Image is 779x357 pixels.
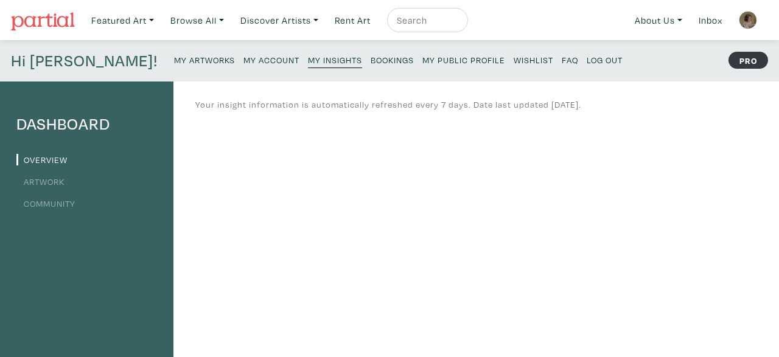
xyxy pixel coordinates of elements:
[514,54,553,66] small: Wishlist
[329,8,376,33] a: Rent Art
[422,51,505,68] a: My Public Profile
[587,54,623,66] small: Log Out
[174,54,235,66] small: My Artworks
[16,176,65,187] a: Artwork
[165,8,229,33] a: Browse All
[16,114,157,134] h4: Dashboard
[396,13,456,28] input: Search
[308,54,362,66] small: My Insights
[629,8,688,33] a: About Us
[243,51,299,68] a: My Account
[16,198,75,209] a: Community
[308,51,362,68] a: My Insights
[514,51,553,68] a: Wishlist
[562,51,578,68] a: FAQ
[371,54,414,66] small: Bookings
[11,51,158,71] h4: Hi [PERSON_NAME]!
[243,54,299,66] small: My Account
[693,8,728,33] a: Inbox
[195,98,581,111] p: Your insight information is automatically refreshed every 7 days. Date last updated [DATE].
[422,54,505,66] small: My Public Profile
[739,11,757,29] img: phpThumb.php
[371,51,414,68] a: Bookings
[174,51,235,68] a: My Artworks
[16,154,68,165] a: Overview
[587,51,623,68] a: Log Out
[235,8,324,33] a: Discover Artists
[728,52,768,69] strong: PRO
[562,54,578,66] small: FAQ
[86,8,159,33] a: Featured Art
